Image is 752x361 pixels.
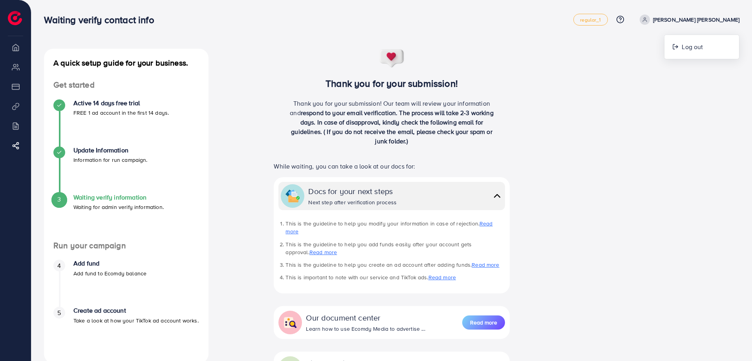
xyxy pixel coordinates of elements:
[285,189,300,203] img: collapse
[73,108,169,117] p: FREE 1 ad account in the first 14 days.
[664,35,739,59] ul: [PERSON_NAME] [PERSON_NAME]
[44,147,209,194] li: Update Information
[73,260,146,267] h4: Add fund
[73,155,148,165] p: Information for run campaign.
[682,42,703,51] span: Log out
[306,312,425,323] div: Our document center
[73,194,164,201] h4: Waiting verify information
[472,261,499,269] a: Read more
[653,15,739,24] p: [PERSON_NAME] [PERSON_NAME]
[462,315,505,330] button: Read more
[285,220,492,235] a: Read more
[44,99,209,147] li: Active 14 days free trial
[44,80,209,90] h4: Get started
[309,248,337,256] a: Read more
[73,307,199,314] h4: Create ad account
[287,99,497,146] p: Thank you for your submission! Our team will review your information and
[73,269,146,278] p: Add fund to Ecomdy balance
[44,14,160,26] h3: Waiting verify contact info
[285,240,505,257] li: This is the guideline to help you add funds easily after your account gets approval.
[261,78,523,89] h3: Thank you for your submission!
[44,260,209,307] li: Add fund
[57,195,61,204] span: 3
[308,198,397,206] div: Next step after verification process
[580,17,601,22] span: regular_1
[44,194,209,241] li: Waiting verify information
[283,315,297,330] img: collapse
[73,316,199,325] p: Take a look at how your TikTok ad account works.
[44,58,209,68] h4: A quick setup guide for your business.
[637,15,739,25] a: [PERSON_NAME] [PERSON_NAME]
[573,14,607,26] a: regular_1
[8,11,22,25] img: logo
[73,99,169,107] h4: Active 14 days free trial
[492,190,503,202] img: collapse
[291,108,494,145] span: respond to your email verification. The process will take 2-3 working days. In case of disapprova...
[428,273,456,281] a: Read more
[44,307,209,354] li: Create ad account
[57,261,61,270] span: 4
[285,261,505,269] li: This is the guideline to help you create an ad account after adding funds.
[274,161,509,171] p: While waiting, you can take a look at our docs for:
[73,202,164,212] p: Waiting for admin verify information.
[719,326,746,355] iframe: Chat
[73,147,148,154] h4: Update Information
[44,241,209,251] h4: Run your campaign
[470,319,497,326] span: Read more
[285,273,505,281] li: This is important to note with our service and TikTok ads.
[285,220,505,236] li: This is the guideline to help you modify your information in case of rejection.
[57,308,61,317] span: 5
[379,49,405,68] img: success
[308,185,397,197] div: Docs for your next steps
[306,325,425,333] div: Learn how to use Ecomdy Media to advertise ...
